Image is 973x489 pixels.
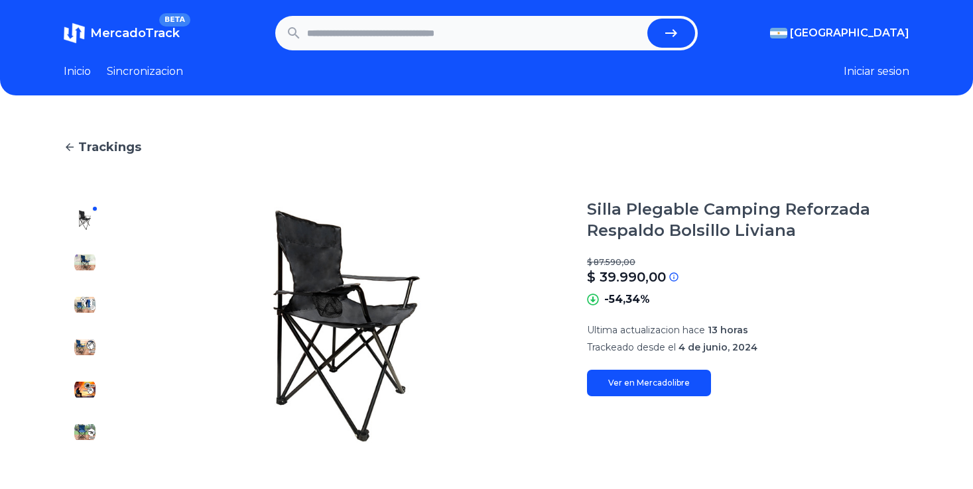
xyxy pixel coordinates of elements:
[74,337,96,358] img: Silla Plegable Camping Reforzada Respaldo Bolsillo Liviana
[587,324,705,336] span: Ultima actualizacion hace
[74,252,96,273] img: Silla Plegable Camping Reforzada Respaldo Bolsillo Liviana
[74,379,96,400] img: Silla Plegable Camping Reforzada Respaldo Bolsillo Liviana
[770,25,909,41] button: [GEOGRAPHIC_DATA]
[770,28,787,38] img: Argentina
[64,23,85,44] img: MercadoTrack
[90,26,180,40] span: MercadoTrack
[78,138,141,156] span: Trackings
[587,199,909,241] h1: Silla Plegable Camping Reforzada Respaldo Bolsillo Liviana
[587,370,711,396] a: Ver en Mercadolibre
[64,64,91,80] a: Inicio
[587,268,666,286] p: $ 39.990,00
[74,421,96,443] img: Silla Plegable Camping Reforzada Respaldo Bolsillo Liviana
[587,341,676,353] span: Trackeado desde el
[74,294,96,315] img: Silla Plegable Camping Reforzada Respaldo Bolsillo Liviana
[74,209,96,231] img: Silla Plegable Camping Reforzada Respaldo Bolsillo Liviana
[64,138,909,156] a: Trackings
[708,324,748,336] span: 13 horas
[133,199,560,453] img: Silla Plegable Camping Reforzada Respaldo Bolsillo Liviana
[679,341,757,353] span: 4 de junio, 2024
[587,257,909,268] p: $ 87.590,00
[844,64,909,80] button: Iniciar sesion
[64,23,180,44] a: MercadoTrackBETA
[790,25,909,41] span: [GEOGRAPHIC_DATA]
[107,64,183,80] a: Sincronizacion
[604,292,650,307] p: -54,34%
[159,13,190,27] span: BETA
